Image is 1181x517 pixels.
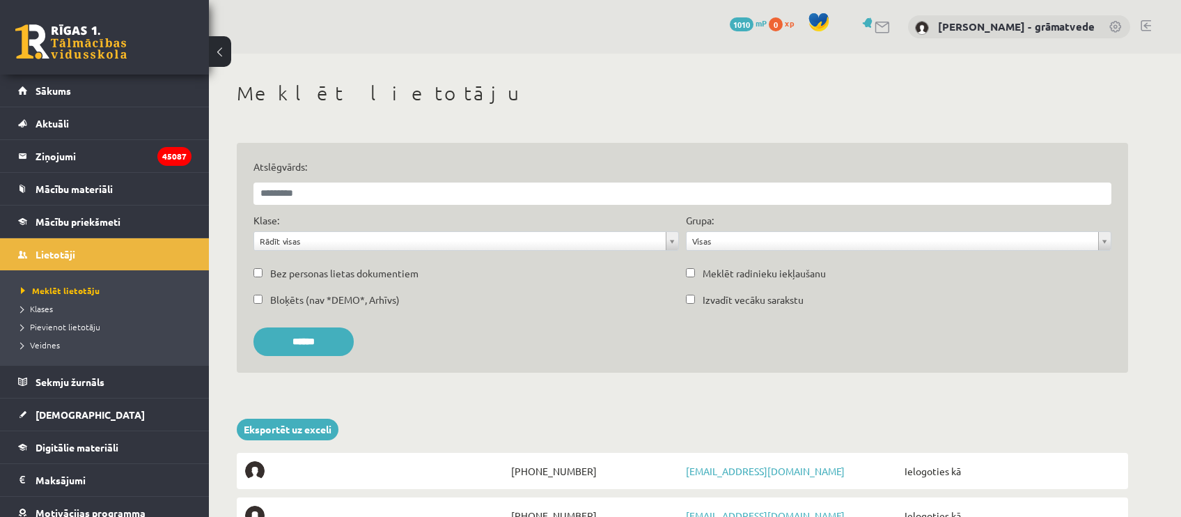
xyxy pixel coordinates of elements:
a: Visas [687,232,1111,250]
span: Visas [692,232,1093,250]
a: Digitālie materiāli [18,431,191,463]
a: [EMAIL_ADDRESS][DOMAIN_NAME] [686,465,845,477]
label: Bez personas lietas dokumentiem [270,266,419,281]
label: Bloķēts (nav *DEMO*, Arhīvs) [270,293,400,307]
span: Pievienot lietotāju [21,321,100,332]
span: Veidnes [21,339,60,350]
span: Lietotāji [36,248,75,261]
label: Atslēgvārds: [253,160,1111,174]
span: Mācību materiāli [36,183,113,195]
a: Ziņojumi45087 [18,140,191,172]
img: Antra Sondore - grāmatvede [915,21,929,35]
span: Ielogoties kā [901,461,1120,481]
a: Lietotāji [18,238,191,270]
a: Rādīt visas [254,232,678,250]
a: Klases [21,302,195,315]
span: Sekmju žurnāls [36,376,104,388]
label: Meklēt radinieku iekļaušanu [703,266,826,281]
h1: Meklēt lietotāju [237,82,1128,105]
a: Meklēt lietotāju [21,284,195,297]
span: Meklēt lietotāju [21,285,100,296]
a: Sekmju žurnāls [18,366,191,398]
span: [DEMOGRAPHIC_DATA] [36,408,145,421]
a: 0 xp [769,17,801,29]
a: Veidnes [21,339,195,351]
a: Sākums [18,75,191,107]
span: Klases [21,303,53,314]
span: [PHONE_NUMBER] [508,461,682,481]
a: 1010 mP [730,17,767,29]
span: 0 [769,17,783,31]
span: Mācību priekšmeti [36,215,120,228]
a: Aktuāli [18,107,191,139]
span: Sākums [36,84,71,97]
a: Rīgas 1. Tālmācības vidusskola [15,24,127,59]
span: Aktuāli [36,117,69,130]
a: Eksportēt uz exceli [237,419,338,440]
i: 45087 [157,147,191,166]
a: Mācību priekšmeti [18,206,191,238]
span: 1010 [730,17,753,31]
a: Pievienot lietotāju [21,321,195,333]
label: Klase: [253,213,279,228]
span: Digitālie materiāli [36,441,118,454]
label: Izvadīt vecāku sarakstu [703,293,804,307]
legend: Ziņojumi [36,140,191,172]
a: Mācību materiāli [18,173,191,205]
span: xp [785,17,794,29]
a: [DEMOGRAPHIC_DATA] [18,399,191,431]
legend: Maksājumi [36,464,191,496]
span: mP [756,17,767,29]
label: Grupa: [686,213,714,228]
a: [PERSON_NAME] - grāmatvede [938,20,1095,33]
span: Rādīt visas [260,232,660,250]
a: Maksājumi [18,464,191,496]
